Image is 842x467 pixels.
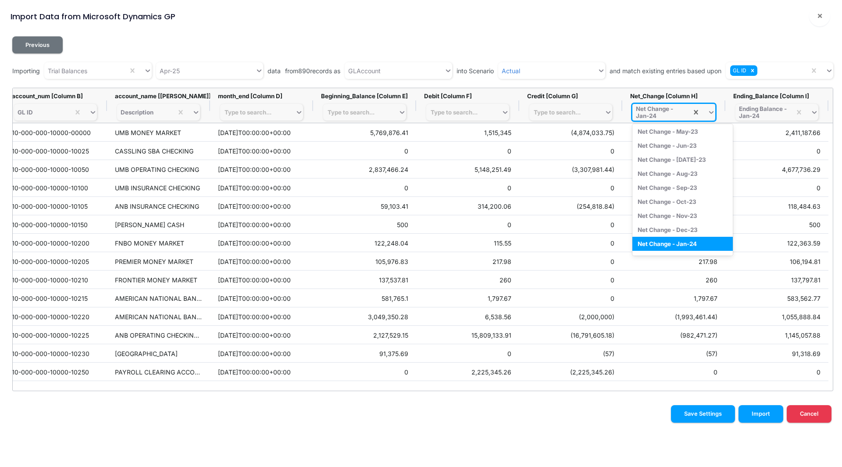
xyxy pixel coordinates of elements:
[210,363,313,381] div: [DATE]T00:00:00+00:00
[107,289,210,307] div: AMERICAN NATIONAL BANK MONEY MARKET
[313,234,416,252] div: 122,248.04
[210,160,313,178] div: [DATE]T00:00:00+00:00
[725,307,828,325] div: 1,055,888.84
[4,344,107,362] div: 10-000-000-10000-10230
[107,363,210,381] div: PAYROLL CLEARING ACCOUNT
[519,289,622,307] div: 0
[4,178,107,196] div: 10-000-000-10000-10100
[4,142,107,160] div: 10-000-000-10000-10025
[313,215,416,233] div: 500
[519,363,622,381] div: (2,225,345.26)
[416,123,519,141] div: 1,515,345
[4,381,107,399] div: 10-000-000-10200-00000
[527,93,614,100] div: Credit [Column G]
[730,65,748,76] div: GL ID
[431,109,478,116] div: Type to search...
[210,123,313,141] div: [DATE]T00:00:00+00:00
[313,344,416,362] div: 91,375.69
[416,178,519,196] div: 0
[416,307,519,325] div: 6,538.56
[218,93,305,100] div: month_end [Column D]
[313,178,416,196] div: 0
[725,234,828,252] div: 122,363.59
[210,215,313,233] div: [DATE]T00:00:00+00:00
[18,109,33,116] div: GL ID
[313,123,416,141] div: 5,769,876.41
[519,252,622,270] div: 0
[313,142,416,160] div: 0
[416,234,519,252] div: 115.55
[4,363,107,381] div: 10-000-000-10000-10250
[210,326,313,344] div: [DATE]T00:00:00+00:00
[622,381,725,399] div: 0
[107,234,210,252] div: FNBO MONEY MARKET
[622,307,725,325] div: (1,993,461.44)
[313,363,416,381] div: 0
[107,178,210,196] div: UMB INSURANCE CHECKING
[671,405,735,422] button: Save Settings
[107,252,210,270] div: PREMIER MONEY MARKET
[725,344,828,362] div: 91,318.69
[519,326,622,344] div: (16,791,605.18)
[225,109,271,116] div: Type to search...
[519,307,622,325] div: (2,000,000)
[622,289,725,307] div: 1,797.67
[12,66,40,75] span: Importing
[416,160,519,178] div: 5,148,251.49
[210,307,313,325] div: [DATE]T00:00:00+00:00
[210,344,313,362] div: [DATE]T00:00:00+00:00
[107,123,210,141] div: UMB MONEY MARKET
[622,344,725,362] div: (57)
[4,307,107,325] div: 10-000-000-10000-10220
[787,405,831,422] button: Cancel
[4,252,107,270] div: 10-000-000-10000-10205
[519,142,622,160] div: 0
[725,215,828,233] div: 500
[725,252,828,270] div: 106,194.81
[622,160,725,178] div: 1,840,270.05
[285,66,340,75] span: from 890 records as
[725,326,828,344] div: 1,145,057.88
[313,271,416,289] div: 137,537.81
[348,66,381,75] div: GLAccount
[121,109,153,116] div: Description
[809,5,830,26] button: Close
[313,252,416,270] div: 105,976.83
[725,363,828,381] div: 0
[210,197,313,215] div: [DATE]T00:00:00+00:00
[160,66,180,75] div: Apr-25
[519,160,622,178] div: (3,307,981.44)
[416,215,519,233] div: 0
[107,307,210,325] div: AMERICAN NATIONAL BANK MONEY MK 6549
[313,307,416,325] div: 3,049,350.28
[519,344,622,362] div: (57)
[107,344,210,362] div: [GEOGRAPHIC_DATA]
[107,326,210,344] div: ANB OPERATING CHECKING ACCOUNT
[416,344,519,362] div: 0
[268,66,281,75] span: data
[210,178,313,196] div: [DATE]T00:00:00+00:00
[519,234,622,252] div: 0
[519,215,622,233] div: 0
[534,109,581,116] div: Type to search...
[313,289,416,307] div: 581,765.1
[725,381,828,399] div: 0
[622,178,725,196] div: 0
[725,197,828,215] div: 118,484.63
[313,381,416,399] div: 0
[416,142,519,160] div: 0
[115,93,202,100] div: account_name [[PERSON_NAME]]
[107,160,210,178] div: UMB OPERATING CHECKING
[416,252,519,270] div: 217.98
[817,10,823,21] span: ×
[725,289,828,307] div: 583,562.77
[416,326,519,344] div: 15,809,133.91
[416,289,519,307] div: 1,797.67
[725,271,828,289] div: 137,797.81
[12,36,63,53] button: Previous
[107,271,210,289] div: FRONTIER MONEY MARKET
[210,289,313,307] div: [DATE]T00:00:00+00:00
[12,93,99,100] div: account_num [Column B]
[416,381,519,399] div: 0
[313,160,416,178] div: 2,837,466.24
